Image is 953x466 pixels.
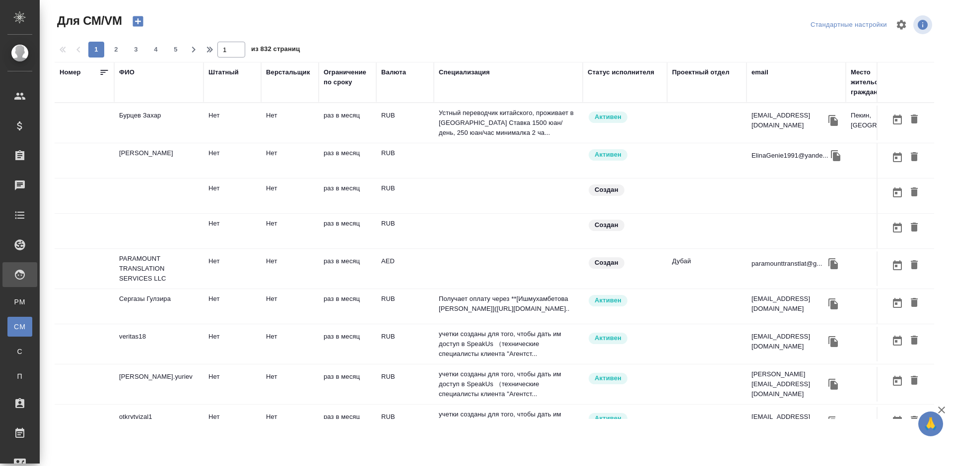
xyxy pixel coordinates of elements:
[751,259,822,269] p: paramounttranstlat@g...
[751,412,826,432] p: [EMAIL_ADDRESS][DOMAIN_NAME]
[588,67,654,77] div: Статус исполнителя
[261,251,319,286] td: Нет
[588,148,662,162] div: Рядовой исполнитель: назначай с учетом рейтинга
[12,347,27,356] span: С
[204,251,261,286] td: Нет
[319,143,376,178] td: раз в месяц
[595,333,621,343] p: Активен
[439,108,578,138] p: Устный переводчик китайского, проживает в [GEOGRAPHIC_DATA] Ставка 1500 юан/день, 250 юан/час мин...
[906,412,923,430] button: Удалить
[12,322,27,332] span: CM
[108,45,124,55] span: 2
[595,413,621,423] p: Активен
[751,294,826,314] p: [EMAIL_ADDRESS][DOMAIN_NAME]
[828,148,843,163] button: Скопировать
[588,111,662,124] div: Рядовой исполнитель: назначай с учетом рейтинга
[751,67,768,77] div: email
[204,178,261,213] td: Нет
[168,45,184,55] span: 5
[114,407,204,442] td: otkrytyizal1
[588,412,662,425] div: Рядовой исполнитель: назначай с учетом рейтинга
[114,143,204,178] td: [PERSON_NAME]
[751,332,826,351] p: [EMAIL_ADDRESS][DOMAIN_NAME]
[319,178,376,213] td: раз в месяц
[148,45,164,55] span: 4
[826,377,841,392] button: Скопировать
[751,151,828,161] p: ElinaGenie1991@yande...
[889,372,906,390] button: Открыть календарь загрузки
[261,367,319,402] td: Нет
[128,45,144,55] span: 3
[376,214,434,248] td: RUB
[204,289,261,324] td: Нет
[7,317,32,337] a: CM
[672,67,730,77] div: Проектный отдел
[906,219,923,237] button: Удалить
[913,15,934,34] span: Посмотреть информацию
[667,251,747,286] td: Дубай
[906,148,923,167] button: Удалить
[826,334,841,349] button: Скопировать
[55,13,122,29] span: Для СМ/VM
[439,329,578,359] p: учетки созданы для того, чтобы дать им доступ в SpeakUs （технические специалисты клиента "Агентст...
[261,214,319,248] td: Нет
[204,143,261,178] td: Нет
[204,106,261,140] td: Нет
[7,366,32,386] a: П
[889,256,906,275] button: Открыть календарь загрузки
[266,67,310,77] div: Верстальщик
[12,371,27,381] span: П
[319,367,376,402] td: раз в месяц
[114,367,204,402] td: [PERSON_NAME].yuriev
[319,106,376,140] td: раз в месяц
[889,412,906,430] button: Открыть календарь загрузки
[208,67,239,77] div: Штатный
[376,251,434,286] td: AED
[918,411,943,436] button: 🙏
[251,43,300,58] span: из 832 страниц
[261,178,319,213] td: Нет
[906,256,923,275] button: Удалить
[376,289,434,324] td: RUB
[889,294,906,312] button: Открыть календарь загрузки
[595,258,618,268] p: Создан
[114,249,204,289] td: PARAMOUNT TRANSLATION SERVICES LLC
[168,42,184,58] button: 5
[261,143,319,178] td: Нет
[826,113,841,128] button: Скопировать
[439,67,490,77] div: Специализация
[261,289,319,324] td: Нет
[889,148,906,167] button: Открыть календарь загрузки
[906,111,923,129] button: Удалить
[319,407,376,442] td: раз в месяц
[7,292,32,312] a: PM
[128,42,144,58] button: 3
[595,220,618,230] p: Создан
[319,251,376,286] td: раз в месяц
[595,112,621,122] p: Активен
[588,332,662,345] div: Рядовой исполнитель: назначай с учетом рейтинга
[319,214,376,248] td: раз в месяц
[826,296,841,311] button: Скопировать
[922,413,939,434] span: 🙏
[595,150,621,160] p: Активен
[376,143,434,178] td: RUB
[889,13,913,37] span: Настроить таблицу
[588,372,662,385] div: Рядовой исполнитель: назначай с учетом рейтинга
[126,13,150,30] button: Создать
[114,106,204,140] td: Бурцев Захар
[889,183,906,202] button: Открыть календарь загрузки
[204,327,261,361] td: Нет
[376,178,434,213] td: RUB
[261,106,319,140] td: Нет
[114,289,204,324] td: Сергазы Гулзира
[889,332,906,350] button: Открыть календарь загрузки
[906,183,923,202] button: Удалить
[889,219,906,237] button: Открыть календарь загрузки
[751,111,826,130] p: [EMAIL_ADDRESS][DOMAIN_NAME]
[588,294,662,307] div: Рядовой исполнитель: назначай с учетом рейтинга
[204,407,261,442] td: Нет
[148,42,164,58] button: 4
[376,407,434,442] td: RUB
[906,372,923,390] button: Удалить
